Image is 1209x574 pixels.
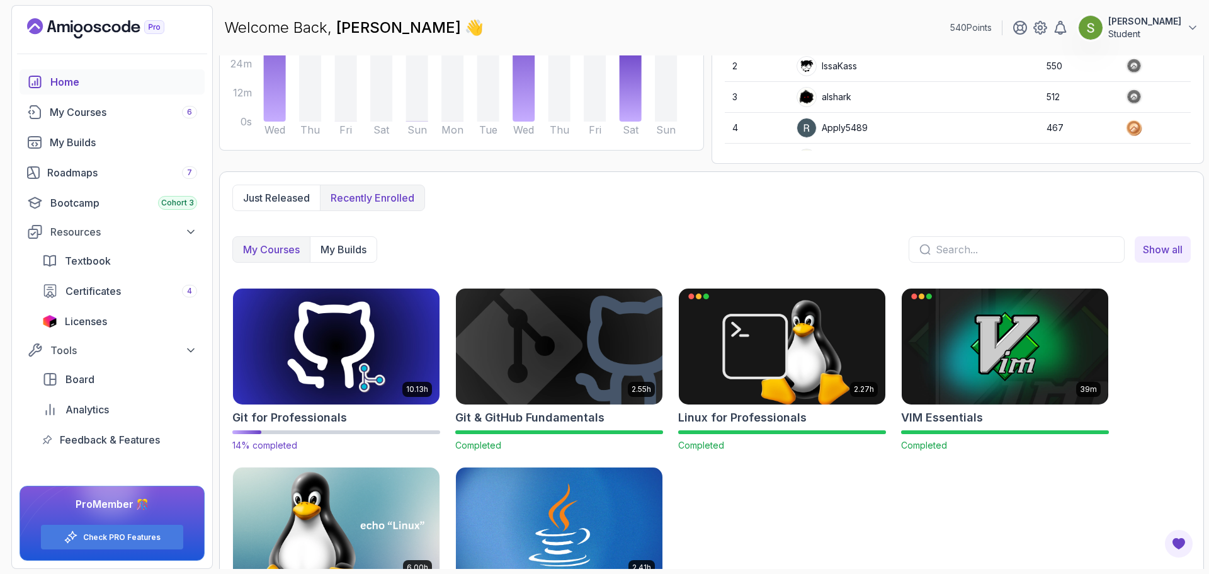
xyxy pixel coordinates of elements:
tspan: 24m [230,57,252,70]
span: Licenses [65,314,107,329]
button: Tools [20,339,205,362]
a: Git & GitHub Fundamentals card2.55hGit & GitHub FundamentalsCompleted [455,288,663,452]
span: 7 [187,168,192,178]
p: Welcome Back, [224,18,484,38]
tspan: Tue [479,123,497,136]
a: VIM Essentials card39mVIM EssentialsCompleted [901,288,1109,452]
p: 2.41h [632,563,651,573]
p: Just released [243,190,310,205]
span: Analytics [65,402,109,417]
tspan: Sun [656,123,676,136]
p: 6.00h [407,563,428,573]
tspan: Sun [407,123,427,136]
button: Resources [20,221,205,243]
p: 540 Points [950,21,992,34]
div: My Courses [50,105,197,120]
tspan: Mon [441,123,463,136]
p: Student [1108,28,1181,40]
a: Linux for Professionals card2.27hLinux for ProfessionalsCompleted [678,288,886,452]
button: My Courses [233,237,310,262]
button: user profile image[PERSON_NAME]Student [1078,15,1199,40]
div: Bootcamp [50,195,197,210]
img: jetbrains icon [42,315,57,328]
img: default monster avatar [797,149,816,168]
img: user profile image [797,57,816,76]
h2: VIM Essentials [901,409,983,427]
span: Completed [678,440,724,451]
td: 4 [725,113,789,144]
div: Home [50,74,197,89]
a: Check PRO Features [83,532,161,542]
td: 3 [725,82,789,113]
a: courses [20,100,205,125]
img: Linux for Professionals card [679,289,885,405]
div: My Builds [50,135,197,150]
p: 2.27h [854,384,874,394]
span: Show all [1143,242,1183,257]
p: [PERSON_NAME] [1108,15,1181,28]
td: 512 [1039,82,1118,113]
tspan: Thu [550,123,569,136]
img: user profile image [797,88,816,106]
a: roadmaps [20,160,205,185]
td: 2 [725,51,789,82]
img: Git for Professionals card [228,285,445,407]
a: textbook [35,248,205,273]
tspan: 12m [233,86,252,99]
div: Roadmaps [47,165,197,180]
tspan: Sat [373,123,390,136]
td: 5 [725,144,789,175]
span: 👋 [462,14,488,41]
a: builds [20,130,205,155]
a: my_courses [1135,236,1191,263]
p: 39m [1080,384,1097,394]
td: 550 [1039,51,1118,82]
button: My Builds [310,237,377,262]
div: alshark [797,87,851,107]
td: 467 [1039,113,1118,144]
a: board [35,367,205,392]
span: Cohort 3 [161,198,194,208]
tspan: Wed [264,123,285,136]
input: Search... [936,242,1114,257]
a: bootcamp [20,190,205,215]
a: feedback [35,427,205,452]
h2: Git for Professionals [232,409,347,427]
span: 14% completed [232,440,297,451]
td: 384 [1039,144,1118,175]
span: 6 [187,107,192,117]
span: [PERSON_NAME] [336,18,465,37]
span: Textbook [65,253,111,268]
div: Tools [50,343,197,358]
tspan: Wed [513,123,534,136]
tspan: Fri [589,123,601,136]
a: Git for Professionals card10.13hGit for Professionals14% completed [232,288,440,452]
p: Recently enrolled [331,190,414,205]
a: licenses [35,309,205,334]
span: Feedback & Features [60,432,160,447]
img: VIM Essentials card [902,289,1108,405]
img: Git & GitHub Fundamentals card [456,289,662,405]
p: 2.55h [632,384,651,394]
a: Landing page [27,18,193,38]
div: Resources [50,224,197,239]
button: Recently enrolled [320,185,424,210]
a: home [20,69,205,95]
span: Board [65,372,94,387]
p: My Builds [321,242,366,257]
div: mkobycoats [797,149,873,169]
span: Completed [455,440,501,451]
h2: Git & GitHub Fundamentals [455,409,604,427]
tspan: 0s [241,115,252,128]
div: IssaKass [797,56,857,76]
button: Open Feedback Button [1164,529,1194,559]
a: analytics [35,397,205,422]
span: 4 [187,286,192,296]
button: Just released [233,185,320,210]
div: Apply5489 [797,118,868,138]
span: Certificates [65,284,121,299]
span: Completed [901,440,947,451]
img: user profile image [797,118,816,137]
tspan: Fri [339,123,352,136]
tspan: Sat [623,123,639,136]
